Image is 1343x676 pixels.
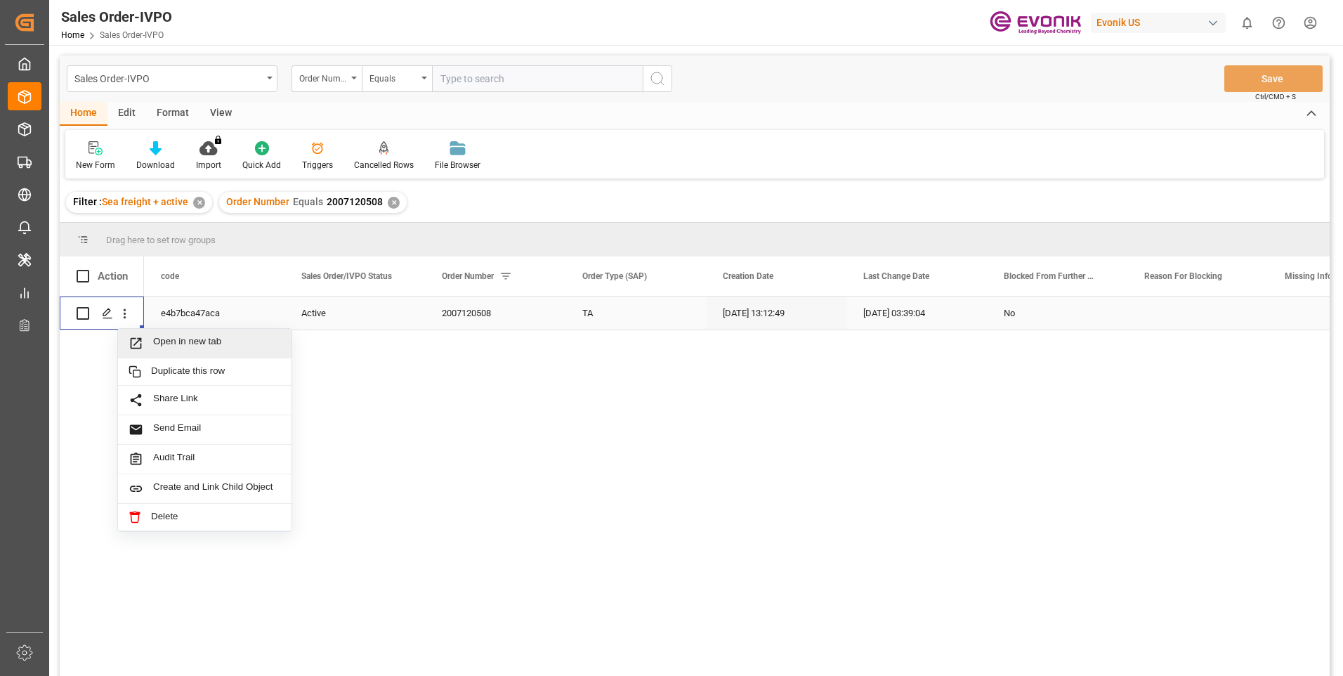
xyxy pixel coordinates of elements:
button: show 0 new notifications [1231,7,1263,39]
span: Filter : [73,196,102,207]
span: Ctrl/CMD + S [1255,91,1296,102]
a: Home [61,30,84,40]
div: [DATE] 13:12:49 [706,297,846,330]
div: Cancelled Rows [354,159,414,171]
div: ✕ [193,197,205,209]
div: Home [60,102,107,126]
div: [DATE] 03:39:04 [846,297,987,330]
div: ✕ [388,197,400,209]
div: Edit [107,102,146,126]
div: Format [146,102,199,126]
span: Drag here to set row groups [106,235,216,245]
div: Active [301,297,408,330]
div: Sales Order-IVPO [74,69,262,86]
div: Press SPACE to select this row. [60,297,144,330]
span: 2007120508 [327,196,383,207]
div: Download [136,159,175,171]
div: TA [565,297,706,330]
input: Type to search [432,65,643,92]
span: Creation Date [723,271,773,281]
div: Triggers [302,159,333,171]
span: code [161,271,179,281]
span: Reason For Blocking [1144,271,1222,281]
div: Quick Add [242,159,281,171]
button: search button [643,65,672,92]
span: Equals [293,196,323,207]
span: Order Number [442,271,494,281]
div: View [199,102,242,126]
div: Equals [369,69,417,85]
button: Save [1224,65,1323,92]
div: e4b7bca47aca [144,297,284,330]
span: Last Change Date [863,271,929,281]
div: New Form [76,159,115,171]
span: Order Type (SAP) [582,271,647,281]
button: open menu [362,65,432,92]
div: No [1004,297,1111,330]
div: Evonik US [1091,13,1226,33]
span: Order Number [226,196,289,207]
div: File Browser [435,159,480,171]
button: open menu [291,65,362,92]
div: Order Number [299,69,347,85]
div: Sales Order-IVPO [61,6,172,27]
button: Evonik US [1091,9,1231,36]
div: Action [98,270,128,282]
span: Blocked From Further Processing [1004,271,1098,281]
span: Sales Order/IVPO Status [301,271,392,281]
button: Help Center [1263,7,1295,39]
span: Sea freight + active [102,196,188,207]
div: 2007120508 [425,297,565,330]
img: Evonik-brand-mark-Deep-Purple-RGB.jpeg_1700498283.jpeg [990,11,1081,35]
button: open menu [67,65,277,92]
